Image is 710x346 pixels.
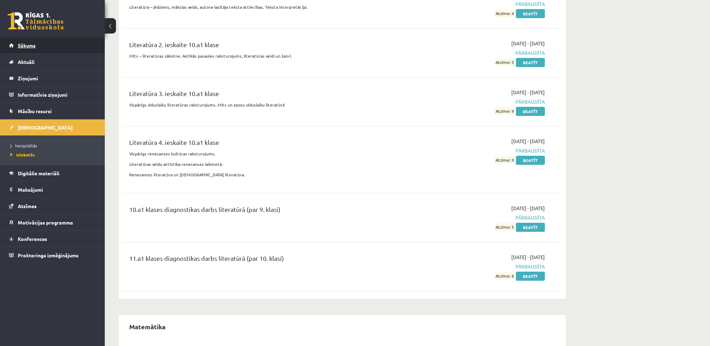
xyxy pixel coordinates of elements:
[516,107,545,116] a: Skatīt
[9,214,96,230] a: Motivācijas programma
[9,119,96,135] a: [DEMOGRAPHIC_DATA]
[18,182,96,198] legend: Maksājumi
[516,272,545,281] a: Skatīt
[516,156,545,165] a: Skatīt
[9,54,96,70] a: Aktuāli
[511,40,545,47] span: [DATE] - [DATE]
[495,272,515,280] span: Atzīme: 8
[129,150,403,157] p: Vispārīgs renesanses kultūras raksturojums.
[18,42,36,49] span: Sākums
[495,108,515,115] span: Atzīme: 9
[511,253,545,261] span: [DATE] - [DATE]
[9,198,96,214] a: Atzīmes
[18,236,47,242] span: Konferences
[9,37,96,53] a: Sākums
[9,231,96,247] a: Konferences
[511,205,545,212] span: [DATE] - [DATE]
[511,138,545,145] span: [DATE] - [DATE]
[413,49,545,57] span: Pārbaudīta
[129,161,403,167] p: Literatūras veidu attīstība renesanses laikmetā.
[129,40,403,53] div: Literatūra 2. ieskaite 10.a1 klase
[8,12,64,30] a: Rīgas 1. Tālmācības vidusskola
[9,103,96,119] a: Mācību resursi
[18,59,35,65] span: Aktuāli
[129,89,403,102] div: Literatūra 3. ieskaite 10.a1 klase
[413,263,545,270] span: Pārbaudīta
[413,147,545,154] span: Pārbaudīta
[129,102,403,108] p: Vispārīgs viduslaiku literatūras raksturojums. Mīts un eposs viduslaiku literatūrā
[511,89,545,96] span: [DATE] - [DATE]
[129,138,403,150] div: Literatūra 4. ieskaite 10.a1 klase
[9,247,96,263] a: Proktoringa izmēģinājums
[10,142,98,149] a: Neizpildītās
[18,87,96,103] legend: Informatīvie ziņojumi
[129,205,403,218] div: 10.a1 klases diagnostikas darbs literatūrā (par 9. klasi)
[18,108,52,114] span: Mācību resursi
[413,0,545,8] span: Pārbaudīta
[516,58,545,67] a: Skatīt
[413,214,545,221] span: Pārbaudīta
[495,10,515,17] span: Atzīme: 4
[129,53,403,59] p: Mīts – literatūras sākotne. Antīkās pasaules raksturojums, literatūras veidi un žanri.
[516,9,545,18] a: Skatīt
[18,252,79,258] span: Proktoringa izmēģinājums
[18,124,73,131] span: [DEMOGRAPHIC_DATA]
[10,152,98,158] a: Izlabotās
[122,318,173,335] h2: Matemātika
[18,170,59,176] span: Digitālie materiāli
[9,165,96,181] a: Digitālie materiāli
[9,182,96,198] a: Maksājumi
[516,223,545,232] a: Skatīt
[18,219,73,226] span: Motivācijas programma
[18,70,96,86] legend: Ziņojumi
[129,4,403,10] p: Literatūra – jēdziens, mākslas veids, autora-lasītāja teksta attiecības. Teksta interpretācija.
[10,152,35,157] span: Izlabotās
[413,98,545,105] span: Pārbaudīta
[129,253,403,266] div: 11.a1 klases diagnostikas darbs literatūrā (par 10. klasi)
[495,59,515,66] span: Atzīme: 5
[495,223,515,231] span: Atzīme: 5
[9,87,96,103] a: Informatīvie ziņojumi
[10,143,37,148] span: Neizpildītās
[129,171,403,178] p: Renesanses literatūra un [DEMOGRAPHIC_DATA] literatūra.
[18,203,37,209] span: Atzīmes
[495,156,515,164] span: Atzīme: 9
[9,70,96,86] a: Ziņojumi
